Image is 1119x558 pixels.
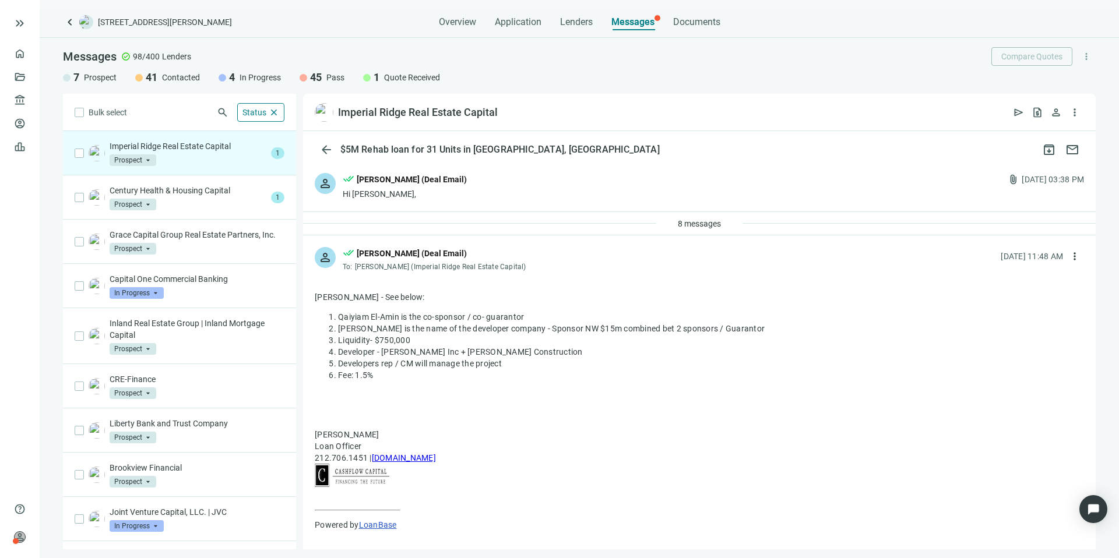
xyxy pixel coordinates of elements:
span: Contacted [162,72,200,83]
button: archive [1037,138,1061,161]
button: mail [1061,138,1084,161]
span: Prospect [110,154,156,166]
p: CRE-Finance [110,373,284,385]
img: bd827b70-1078-4126-a2a3-5ccea289c42f [315,103,333,122]
span: 1 [374,70,379,84]
img: bfdbad23-6066-4a71-b994-7eba785b3ce1 [89,234,105,250]
button: 8 messages [668,214,731,233]
p: Inland Real Estate Group | Inland Mortgage Capital [110,317,284,341]
a: keyboard_arrow_left [63,15,77,29]
span: 4 [229,70,235,84]
div: [PERSON_NAME] (Deal Email) [357,247,467,260]
div: $5M Rehab loan for 31 Units in [GEOGRAPHIC_DATA], [GEOGRAPHIC_DATA] [338,144,662,156]
span: person [318,250,332,264]
span: Prospect [110,199,156,210]
button: Compare Quotes [991,47,1072,66]
p: Brookview Financial [110,462,284,474]
span: person [318,176,332,190]
img: 2cbe36fd-62e2-470a-a228-3f5ee6a9a64a [89,278,105,294]
span: close [269,107,279,118]
span: send [1013,107,1025,118]
span: Prospect [110,387,156,399]
div: [PERSON_NAME] (Deal Email) [357,173,467,186]
img: f11a60fd-477f-48d3-8113-3e2f32cc161d [89,467,105,483]
span: person [1050,107,1062,118]
div: Open Intercom Messenger [1079,495,1107,523]
span: 45 [310,70,322,84]
span: Bulk select [89,106,127,119]
span: arrow_back [319,143,333,157]
span: Lenders [560,16,593,28]
span: 8 messages [678,219,721,228]
span: mail [1065,143,1079,157]
span: In Progress [110,520,164,532]
span: account_balance [14,94,22,106]
button: more_vert [1077,47,1096,66]
img: c3c0463e-170e-45d3-9d39-d9bdcabb2d8e [89,189,105,206]
span: request_quote [1032,107,1043,118]
button: arrow_back [315,138,338,161]
div: [DATE] 11:48 AM [1001,250,1063,263]
p: Joint Venture Capital, LLC. | JVC [110,506,284,518]
img: eab3b3c0-095e-4fb4-9387-82b53133bdc3 [89,328,105,344]
div: Imperial Ridge Real Estate Capital [338,105,498,119]
span: 98/400 [133,51,160,62]
span: 7 [73,70,79,84]
span: check_circle [121,52,131,61]
span: Prospect [84,72,117,83]
img: 68dc55fc-3bf2-43e1-ae9b-d8ca2df9717c [89,511,105,527]
span: more_vert [1069,107,1081,118]
span: Status [242,108,266,117]
span: done_all [343,173,354,188]
span: In Progress [110,287,164,299]
span: 1 [271,147,284,159]
span: Messages [611,16,654,27]
img: deal-logo [79,15,93,29]
span: Prospect [110,432,156,443]
span: Prospect [110,343,156,355]
span: In Progress [240,72,281,83]
span: 1 [271,192,284,203]
p: Imperial Ridge Real Estate Capital [110,140,266,152]
img: 6c4418ec-f240-48c0-bef1-c4eb31c0c857 [89,422,105,439]
p: Liberty Bank and Trust Company [110,418,284,429]
span: search [217,107,228,118]
div: To: [343,262,529,271]
span: archive [1042,143,1056,157]
button: send [1009,103,1028,122]
span: Application [495,16,541,28]
span: Documents [673,16,720,28]
span: Messages [63,50,117,63]
span: Quote Received [384,72,440,83]
span: more_vert [1081,51,1092,62]
span: [PERSON_NAME] (Imperial Ridge Real Estate Capital) [355,263,526,271]
span: 41 [146,70,157,84]
span: help [14,503,26,515]
span: Pass [326,72,344,83]
span: attach_file [1008,174,1019,185]
span: Prospect [110,476,156,488]
span: more_vert [1069,250,1081,262]
span: [STREET_ADDRESS][PERSON_NAME] [98,16,232,28]
p: Century Health & Housing Capital [110,185,266,196]
div: [DATE] 03:38 PM [1022,173,1084,186]
button: person [1047,103,1065,122]
span: Prospect [110,243,156,255]
span: person [14,531,26,543]
p: Capital One Commercial Banking [110,273,284,285]
button: more_vert [1065,103,1084,122]
img: bd827b70-1078-4126-a2a3-5ccea289c42f [89,145,105,161]
div: Hi [PERSON_NAME], [343,188,467,200]
button: keyboard_double_arrow_right [13,16,27,30]
span: Overview [439,16,476,28]
button: more_vert [1065,247,1084,266]
p: Grace Capital Group Real Estate Partners, Inc. [110,229,284,241]
button: request_quote [1028,103,1047,122]
span: done_all [343,247,354,262]
img: c3ca3172-0736-45a5-9f6c-d6e640231ee8 [89,378,105,394]
span: Lenders [162,51,191,62]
